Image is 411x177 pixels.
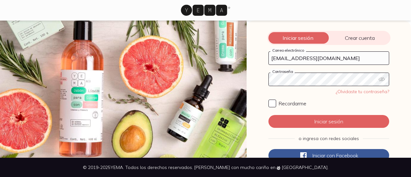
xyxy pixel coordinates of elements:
[268,149,389,162] button: Iniciar conFacebook
[329,35,390,41] span: Crear cuenta
[299,136,359,141] span: o ingresa con redes sociales
[279,100,306,107] span: Recordarme
[194,164,328,170] span: [PERSON_NAME] con mucho cariño en [GEOGRAPHIC_DATA].
[312,152,335,159] span: Iniciar con
[267,35,329,41] span: Iniciar sesión
[268,115,389,128] button: Iniciar sesión
[270,48,306,53] label: Correo electrónico
[336,89,389,94] a: ¿Olvidaste tu contraseña?
[270,69,295,74] label: Contraseña
[268,100,276,107] input: Recordarme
